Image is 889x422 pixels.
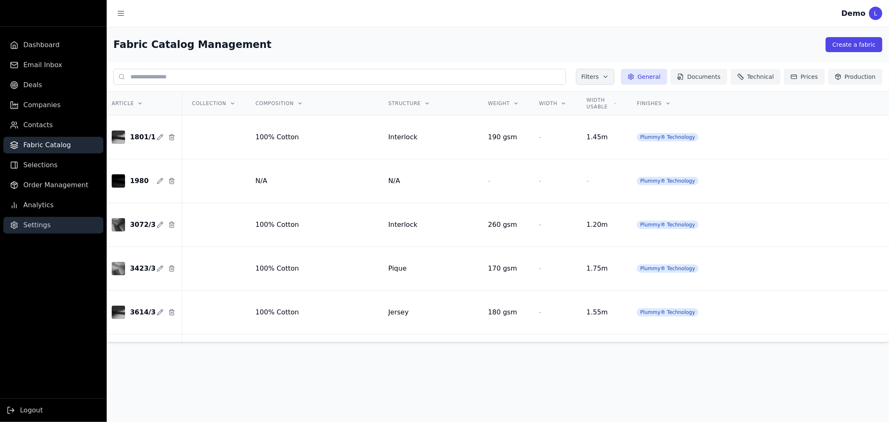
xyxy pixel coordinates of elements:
[3,197,103,214] a: Analytics
[192,100,235,107] div: Collection
[167,176,177,186] button: Delete
[23,220,51,230] span: Settings
[155,307,165,317] button: Edit
[869,7,882,20] div: L
[586,177,589,185] span: -
[539,133,541,141] span: -
[255,221,299,229] span: 100% Cotton
[167,220,177,230] button: Delete
[539,221,541,229] span: -
[539,177,541,185] span: -
[3,137,103,153] a: Fabric Catalog
[112,306,125,319] img: 3614/3
[130,133,152,141] div: 1801/1
[3,37,103,53] a: Dashboard
[255,177,267,185] span: N/A
[784,69,824,85] button: Prices
[155,176,165,186] button: Edit
[841,8,866,19] div: Demo
[488,177,491,185] span: -
[112,174,125,188] img: 1980
[23,60,62,70] span: Email Inbox
[388,308,409,316] span: Jersey
[671,69,727,85] button: Documents
[3,217,103,234] a: Settings
[23,100,60,110] span: Companies
[23,200,54,210] span: Analytics
[388,221,418,229] span: Interlock
[113,38,271,51] h1: Fabric Catalog Management
[112,100,177,107] div: Article
[255,264,299,272] span: 100% Cotton
[130,221,152,229] div: 3072/3
[7,405,43,415] button: Logout
[112,131,125,144] img: 1801/1
[388,177,400,185] span: N/A
[637,177,699,185] span: Plummy® Technology
[488,133,517,141] span: 190 gsm
[586,264,608,272] span: 1.75 m
[388,264,407,272] span: Pique
[637,221,699,229] span: Plummy® Technology
[155,132,165,142] button: Edit
[731,69,781,85] button: Technical
[637,308,699,316] span: Plummy® Technology
[3,117,103,133] a: Contacts
[539,100,566,107] div: Width
[23,180,88,190] span: Order Management
[621,69,667,85] button: General
[586,308,608,316] span: 1.55 m
[826,37,882,52] button: Create a fabric
[388,100,468,107] div: Structure
[255,100,368,107] div: Composition
[167,307,177,317] button: Delete
[23,160,58,170] span: Selections
[23,120,53,130] span: Contacts
[23,80,42,90] span: Deals
[539,264,541,272] span: -
[488,100,519,107] div: Weight
[3,157,103,173] a: Selections
[167,132,177,142] button: Delete
[3,77,103,93] a: Deals
[155,220,165,230] button: Edit
[3,97,103,113] a: Companies
[167,264,177,274] button: Delete
[130,308,152,316] div: 3614/3
[586,133,608,141] span: 1.45 m
[388,133,418,141] span: Interlock
[828,69,882,85] button: Production
[586,97,617,110] div: Width Usable
[539,308,541,316] span: -
[155,264,165,274] button: Edit
[488,264,517,272] span: 170 gsm
[23,140,71,150] span: Fabric Catalog
[488,308,517,316] span: 180 gsm
[488,221,517,229] span: 260 gsm
[130,177,149,185] div: 1980
[255,308,299,316] span: 100% Cotton
[3,177,103,193] a: Order Management
[112,262,125,275] img: 3423/3
[130,264,152,273] div: 3423/3
[3,57,103,73] a: Email Inbox
[637,133,699,141] span: Plummy® Technology
[586,221,608,229] span: 1.20 m
[255,133,299,141] span: 100% Cotton
[113,6,128,21] button: Toggle sidebar
[23,40,60,50] span: Dashboard
[637,264,699,273] span: Plummy® Technology
[20,405,43,415] span: Logout
[112,218,125,231] img: 3072/3
[576,69,614,85] button: Filters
